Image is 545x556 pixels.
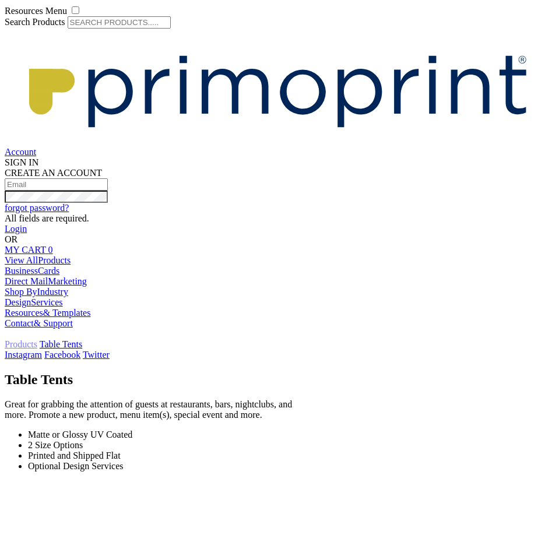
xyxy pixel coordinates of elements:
a: BusinessCards [5,266,540,276]
a: Direct MailMarketing [5,276,540,287]
a: View AllProducts [5,255,540,266]
a: Twitter [83,350,110,360]
a: Facebook [44,350,80,360]
span: Design [5,297,31,307]
a: Products [5,339,37,349]
li: Matte or Glossy UV Coated [28,430,296,440]
a: Contact& Support [5,318,540,329]
span: Business [5,266,38,276]
span: CREATE AN ACCOUNT [5,168,102,178]
input: SEARCH PRODUCTS..... [68,16,171,29]
a: Instagram [5,350,42,360]
div: & Support [5,318,540,329]
span: MY CART [5,245,46,255]
span: Contact [5,318,34,328]
div: Services [5,297,540,308]
a: MY CART 0 [5,245,540,255]
span: Resources [5,308,43,318]
a: Table Tents [40,339,82,349]
li: Printed and Shipped Flat [28,451,296,461]
div: Products [5,255,540,266]
label: Search Products [5,17,65,27]
div: Cards [5,266,540,276]
a: Login [5,224,27,234]
div: Marketing [5,276,540,287]
div: & Templates [5,308,540,318]
a: Shop ByIndustry [5,287,540,297]
p: Great for grabbing the attention of guests at restaurants, bars, nightclubs, and more. Promote a ... [5,399,296,420]
label: Resources Menu [5,6,67,16]
a: Account [5,147,36,157]
a: forgot password? [5,203,69,213]
span: Direct Mail [5,276,48,286]
a: DesignServices [5,297,540,308]
span: 0 [48,245,53,255]
a: Resources& Templates [5,308,540,318]
img: Primoprint [5,29,540,145]
div: All fields are required. [5,213,540,224]
li: Optional Design Services [28,461,296,471]
span: SIGN IN [5,157,38,167]
div: Industry [5,287,540,297]
span: View All [5,255,38,265]
div: OR [5,234,540,245]
li: 2 Size Options [28,440,296,451]
span: Shop By [5,287,37,297]
input: Email [5,178,108,191]
h1: Table Tents [5,372,296,388]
